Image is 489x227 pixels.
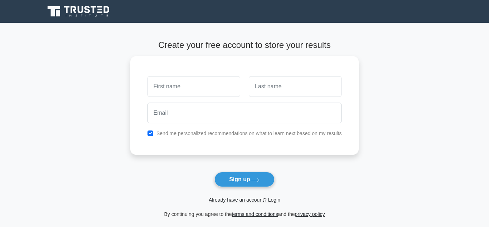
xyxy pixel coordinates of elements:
label: Send me personalized recommendations on what to learn next based on my results [156,130,342,136]
button: Sign up [214,172,275,187]
div: By continuing you agree to the and the [126,210,363,218]
input: First name [147,76,240,97]
input: Last name [249,76,342,97]
a: Already have an account? Login [209,197,280,203]
a: privacy policy [295,211,325,217]
a: terms and conditions [232,211,278,217]
h4: Create your free account to store your results [130,40,359,50]
input: Email [147,103,342,123]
